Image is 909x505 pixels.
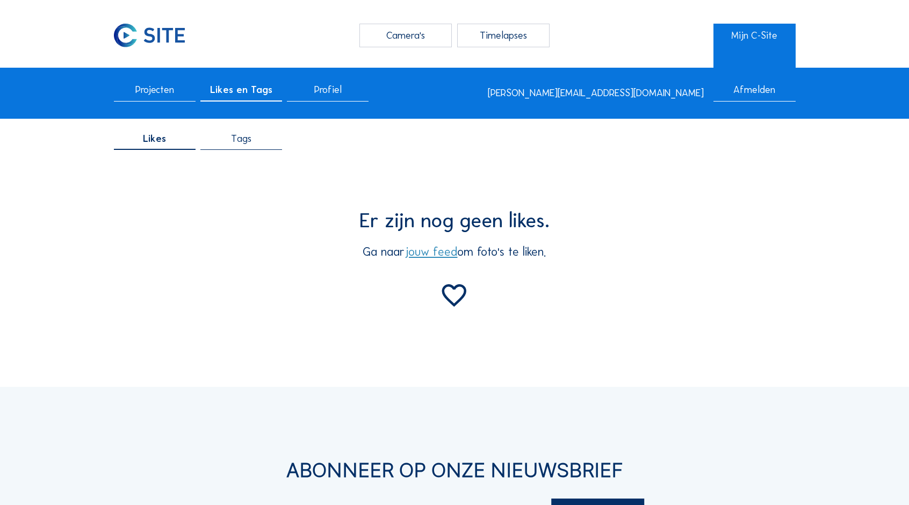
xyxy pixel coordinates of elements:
div: [PERSON_NAME][EMAIL_ADDRESS][DOMAIN_NAME] [488,88,704,98]
a: Mijn C-Site [713,24,795,48]
a: C-SITE Logo [114,24,196,48]
div: Timelapses [457,24,550,48]
a: jouw feed [405,244,457,259]
span: Profiel [314,85,342,95]
div: Camera's [359,24,452,48]
span: Likes [143,134,166,143]
span: Projecten [135,85,174,95]
div: Abonneer op onze nieuwsbrief [114,460,796,480]
span: Tags [231,134,251,143]
img: C-SITE Logo [114,24,185,48]
div: Er zijn nog geen likes. [359,211,550,231]
div: Ga naar om foto's te liken. [363,246,546,258]
span: Likes en Tags [210,85,272,95]
div: Afmelden [713,85,795,102]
